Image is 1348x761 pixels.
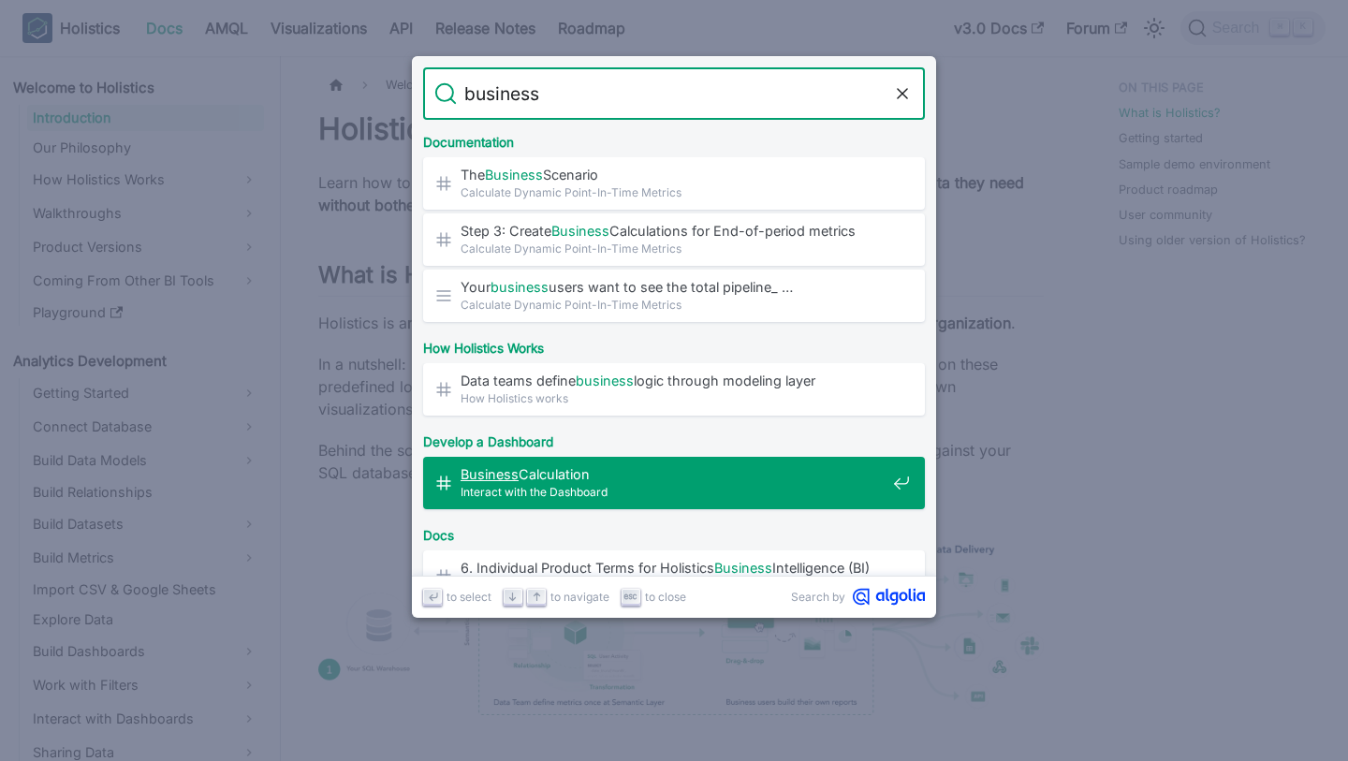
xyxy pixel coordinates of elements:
span: Calculation​ [461,465,886,483]
div: How Holistics Works [419,326,929,363]
span: to select [447,588,491,606]
div: Docs [419,513,929,550]
input: Search docs [457,67,891,120]
a: Yourbusinessusers want to see the total pipeline_ …Calculate Dynamic Point-In-Time Metrics [423,270,925,322]
span: to close [645,588,686,606]
span: The Scenario​ [461,166,886,183]
svg: Algolia [853,588,925,606]
a: TheBusinessScenario​Calculate Dynamic Point-In-Time Metrics [423,157,925,210]
svg: Arrow down [505,590,520,604]
span: Calculate Dynamic Point-In-Time Metrics [461,183,886,201]
div: Develop a Dashboard [419,419,929,457]
svg: Enter key [426,590,440,604]
mark: Business [714,560,772,576]
div: Documentation [419,120,929,157]
span: Search by [791,588,845,606]
span: Your users want to see the total pipeline_ … [461,278,886,296]
a: Data teams definebusinesslogic through modeling layer​How Holistics works [423,363,925,416]
a: Search byAlgolia [791,588,925,606]
span: How Holistics works [461,389,886,407]
mark: Business [485,167,543,183]
span: Data teams define logic through modeling layer​ [461,372,886,389]
a: 6. Individual Product Terms for HolisticsBusinessIntelligence (BI)​Terms of Service [423,550,925,603]
a: BusinessCalculation​Interact with the Dashboard [423,457,925,509]
a: Step 3: CreateBusinessCalculations for End-of-period metrics​Calculate Dynamic Point-In-Time Metrics [423,213,925,266]
span: Step 3: Create Calculations for End-of-period metrics​ [461,222,886,240]
span: Calculate Dynamic Point-In-Time Metrics [461,296,886,314]
span: Interact with the Dashboard [461,483,886,501]
span: 6. Individual Product Terms for Holistics Intelligence (BI)​ [461,559,886,577]
mark: business [576,373,634,388]
mark: business [491,279,549,295]
span: Calculate Dynamic Point-In-Time Metrics [461,240,886,257]
svg: Arrow up [530,590,544,604]
mark: Business [461,466,519,482]
mark: Business [551,223,609,239]
button: Clear the query [891,82,914,105]
span: to navigate [550,588,609,606]
svg: Escape key [623,590,637,604]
